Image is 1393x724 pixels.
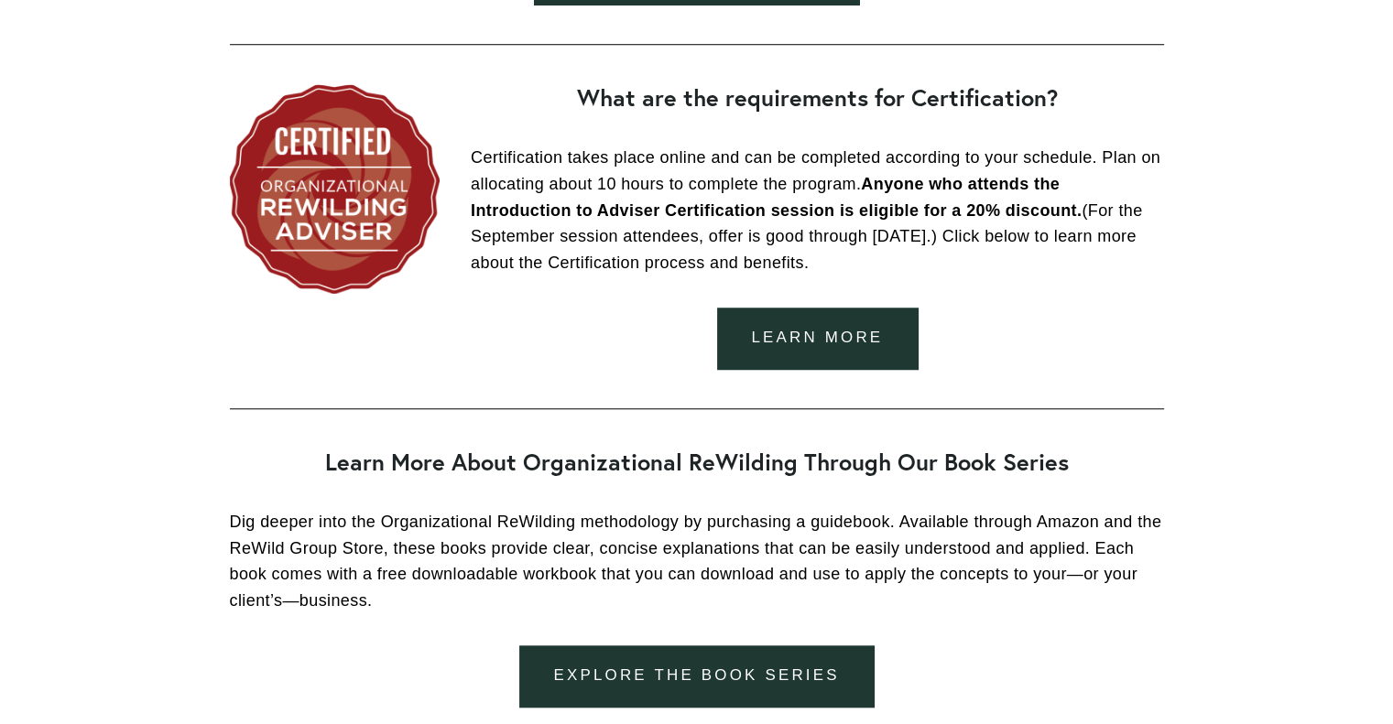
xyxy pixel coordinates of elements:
a: explore the book series [519,645,875,707]
strong: Learn More About Organizational ReWilding Through Our Book Series [325,447,1069,477]
strong: Anyone who attends the Introduction to Adviser Certification session is eligible for a 20% discount. [471,175,1082,220]
p: Certification takes place online and can be completed according to your schedule. Plan on allocat... [471,145,1164,276]
a: learn more [717,308,919,369]
strong: What are the requirements for Certification? [577,82,1058,113]
p: Dig deeper into the Organizational ReWilding methodology by purchasing a guidebook. Available thr... [230,509,1164,614]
